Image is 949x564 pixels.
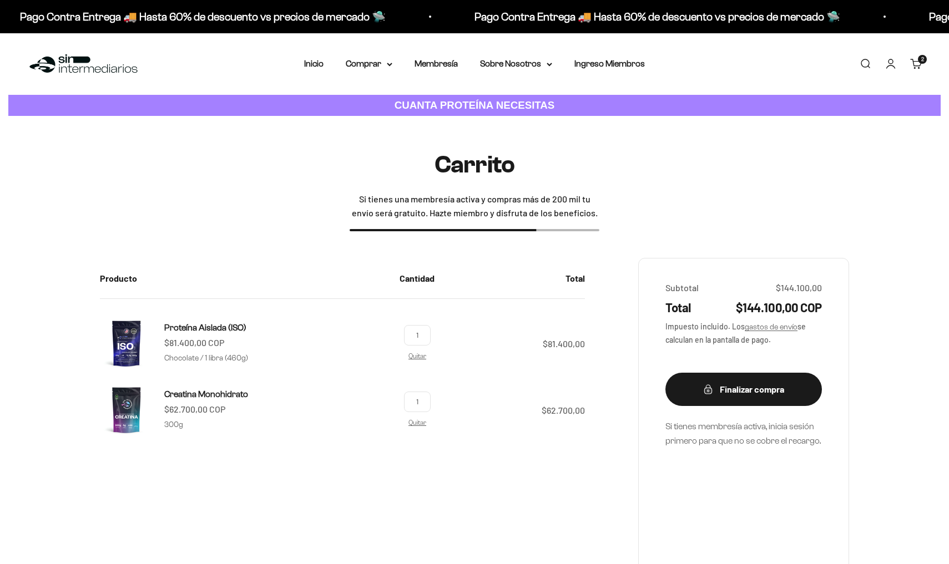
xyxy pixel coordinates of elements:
[688,382,800,397] div: Finalizar compra
[574,59,645,68] a: Ingreso Miembros
[745,323,797,331] a: gastos de envío
[100,258,391,299] th: Producto
[480,57,552,71] summary: Sobre Nosotros
[164,419,183,431] p: 300g
[665,321,822,346] span: Impuesto incluido. Los se calculan en la pantalla de pago.
[164,402,225,416] sale-price: $62.700,00 COP
[391,258,443,299] th: Cantidad
[164,321,246,335] a: Proteína Aislada (ISO)
[435,151,514,178] h1: Carrito
[100,383,153,436] img: Creatina Monohidrato
[665,419,822,448] p: Si tienes membresía activa, inicia sesión primero para que no se cobre el recargo.
[921,57,924,62] span: 2
[404,392,431,412] input: Cambiar cantidad
[164,352,248,364] p: Chocolate / 1 libra (460g)
[736,299,822,316] span: $144.100,00 COP
[474,8,840,26] p: Pago Contra Entrega 🚚 Hasta 60% de descuento vs precios de mercado 🛸
[443,299,585,384] td: $81.400,00
[164,387,248,402] a: Creatina Monohidrato
[776,281,822,295] span: $144.100,00
[20,8,386,26] p: Pago Contra Entrega 🚚 Hasta 60% de descuento vs precios de mercado 🛸
[350,192,599,220] span: Si tienes una membresía activa y compras más de 200 mil tu envío será gratuito. Hazte miembro y d...
[346,57,392,71] summary: Comprar
[415,59,458,68] a: Membresía
[665,299,691,316] span: Total
[395,99,555,111] strong: CUANTA PROTEÍNA NECESITAS
[404,325,431,345] input: Cambiar cantidad
[100,317,153,370] img: Proteína Aislada (ISO)
[8,95,941,116] a: CUANTA PROTEÍNA NECESITAS
[408,352,426,359] a: Eliminar Proteína Aislada (ISO) - Chocolate / 1 libra (460g)
[164,323,246,332] span: Proteína Aislada (ISO)
[164,336,224,350] sale-price: $81.400,00 COP
[443,258,585,299] th: Total
[665,281,699,295] span: Subtotal
[304,59,324,68] a: Inicio
[443,383,585,454] td: $62.700,00
[164,389,248,399] span: Creatina Monohidrato
[665,373,822,406] button: Finalizar compra
[665,466,822,550] iframe: Social Login Buttons
[408,419,426,426] a: Eliminar Creatina Monohidrato - 300g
